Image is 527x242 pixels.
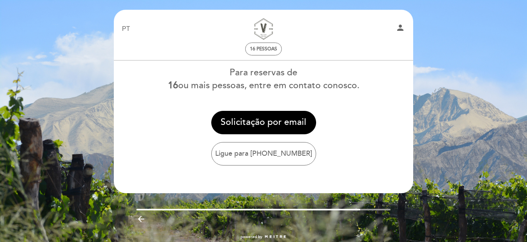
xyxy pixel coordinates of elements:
[250,46,277,52] span: 16 pessoas
[215,18,312,40] a: Visitas y Cata de Vinos
[136,214,146,224] i: arrow_backward
[113,66,414,92] div: Para reservas de ou mais pessoas, entre em contato conosco.
[264,235,286,239] img: MEITRE
[211,111,316,134] button: Solicitação por email
[241,234,286,240] a: powered by
[396,23,405,32] i: person
[211,142,316,165] button: Ligue para [PHONE_NUMBER]
[241,234,262,240] span: powered by
[396,23,405,35] button: person
[168,80,178,91] b: 16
